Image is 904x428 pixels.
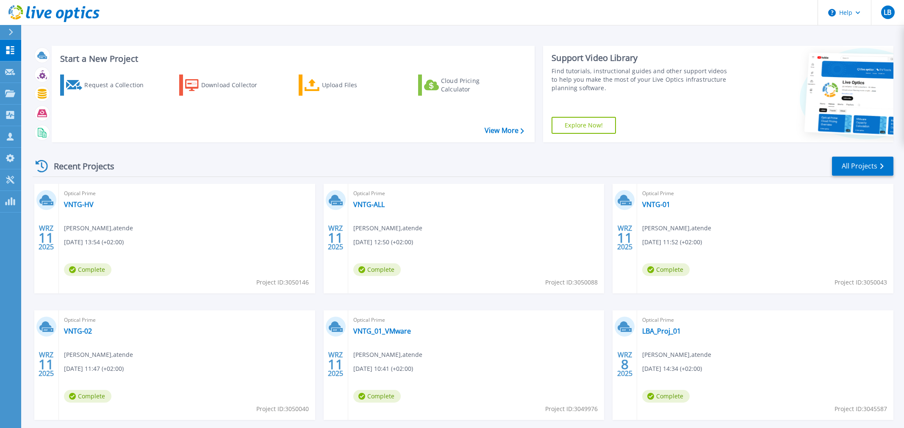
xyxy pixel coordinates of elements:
[832,157,893,176] a: All Projects
[64,237,124,247] span: [DATE] 13:54 (+02:00)
[64,224,133,233] span: [PERSON_NAME] , atende
[353,364,413,373] span: [DATE] 10:41 (+02:00)
[552,67,731,92] div: Find tutorials, instructional guides and other support videos to help you make the most of your L...
[64,189,310,198] span: Optical Prime
[39,361,54,368] span: 11
[64,350,133,359] span: [PERSON_NAME] , atende
[322,77,390,94] div: Upload Files
[353,189,599,198] span: Optical Prime
[642,263,690,276] span: Complete
[552,117,616,134] a: Explore Now!
[642,327,681,335] a: LBA_Proj_01
[299,75,393,96] a: Upload Files
[552,52,731,64] div: Support Video Library
[64,390,111,403] span: Complete
[418,75,513,96] a: Cloud Pricing Calculator
[617,234,632,241] span: 11
[33,156,126,177] div: Recent Projects
[353,237,413,247] span: [DATE] 12:50 (+02:00)
[256,404,309,414] span: Project ID: 3050040
[38,349,54,380] div: WRZ 2025
[353,224,422,233] span: [PERSON_NAME] , atende
[353,327,411,335] a: VNTG_01_VMware
[642,315,888,325] span: Optical Prime
[353,390,401,403] span: Complete
[353,315,599,325] span: Optical Prime
[545,404,598,414] span: Project ID: 3049976
[884,9,891,16] span: LB
[256,278,309,287] span: Project ID: 3050146
[642,189,888,198] span: Optical Prime
[617,349,633,380] div: WRZ 2025
[39,234,54,241] span: 11
[621,361,629,368] span: 8
[64,364,124,373] span: [DATE] 11:47 (+02:00)
[64,263,111,276] span: Complete
[642,224,711,233] span: [PERSON_NAME] , atende
[64,315,310,325] span: Optical Prime
[485,127,524,135] a: View More
[327,222,344,253] div: WRZ 2025
[60,75,155,96] a: Request a Collection
[642,364,702,373] span: [DATE] 14:34 (+02:00)
[179,75,274,96] a: Download Collector
[545,278,598,287] span: Project ID: 3050088
[328,361,343,368] span: 11
[60,54,524,64] h3: Start a New Project
[617,222,633,253] div: WRZ 2025
[201,77,269,94] div: Download Collector
[353,263,401,276] span: Complete
[64,200,94,209] a: VNTG-HV
[327,349,344,380] div: WRZ 2025
[642,350,711,359] span: [PERSON_NAME] , atende
[38,222,54,253] div: WRZ 2025
[835,278,887,287] span: Project ID: 3050043
[642,200,670,209] a: VNTG-01
[64,327,92,335] a: VNTG-02
[84,77,152,94] div: Request a Collection
[441,77,509,94] div: Cloud Pricing Calculator
[353,350,422,359] span: [PERSON_NAME] , atende
[328,234,343,241] span: 11
[353,200,385,209] a: VNTG-ALL
[642,390,690,403] span: Complete
[835,404,887,414] span: Project ID: 3045587
[642,237,702,247] span: [DATE] 11:52 (+02:00)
